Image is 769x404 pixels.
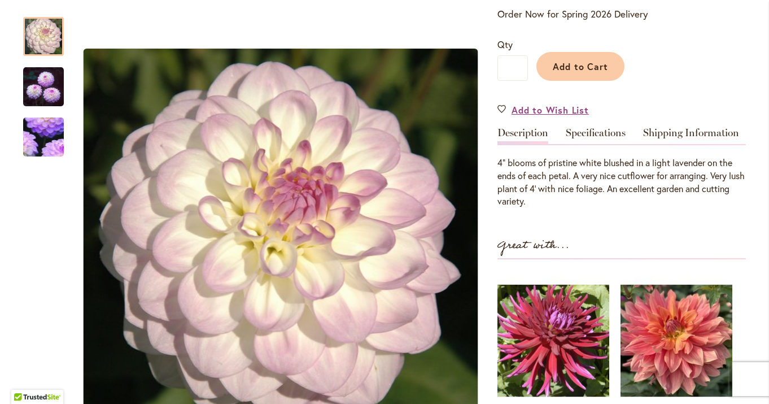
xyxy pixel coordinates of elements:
img: MIDNIGHT MOON [4,98,84,176]
div: MIDNIGHT MOON [23,6,75,56]
div: MIDNIGHT MOON [23,56,75,106]
div: Detailed Product Info [497,128,746,208]
a: Shipping Information [643,128,739,144]
a: Add to Wish List [497,103,589,116]
span: Add to Cart [553,60,609,72]
a: Specifications [566,128,626,144]
strong: Great with... [497,236,570,255]
a: Description [497,128,548,144]
div: 4" blooms of pristine white blushed in a light lavender on the ends of each petal. A very nice cu... [497,157,746,208]
span: Add to Wish List [512,103,589,116]
span: Qty [497,38,513,50]
button: Add to Cart [536,52,624,81]
p: Order Now for Spring 2026 Delivery [497,7,746,21]
div: MIDNIGHT MOON [23,106,64,157]
iframe: Launch Accessibility Center [8,364,40,396]
img: MIDNIGHT MOON [23,66,64,108]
